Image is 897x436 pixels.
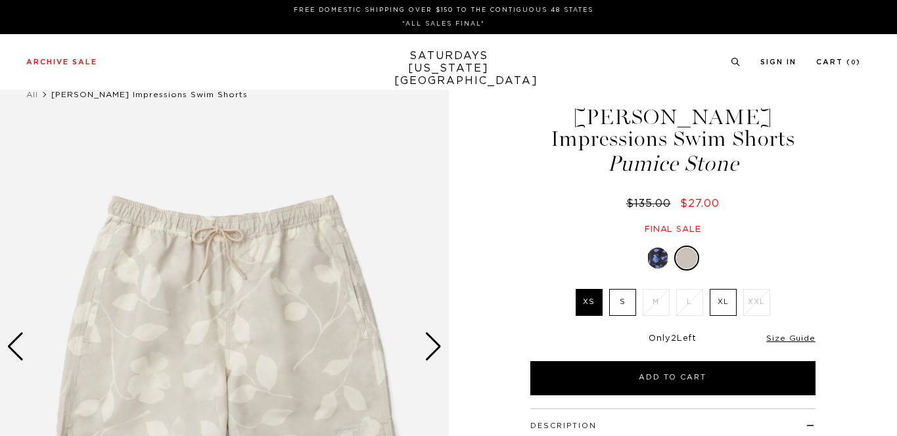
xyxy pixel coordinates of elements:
small: 0 [851,60,856,66]
span: Pumice Stone [528,153,817,175]
button: Add to Cart [530,361,816,395]
div: Previous slide [7,332,24,361]
a: Cart (0) [816,58,861,66]
del: $135.00 [626,198,676,209]
label: S [609,289,636,316]
span: $27.00 [680,198,720,209]
div: Next slide [425,332,442,361]
div: Only Left [530,334,816,345]
a: SATURDAYS[US_STATE][GEOGRAPHIC_DATA] [394,50,503,87]
label: XS [576,289,603,316]
span: 2 [671,334,677,343]
div: Final sale [528,224,817,235]
h1: [PERSON_NAME] Impressions Swim Shorts [528,106,817,175]
p: FREE DOMESTIC SHIPPING OVER $150 TO THE CONTIGUOUS 48 STATES [32,5,856,15]
a: Size Guide [766,334,815,342]
a: Archive Sale [26,58,97,66]
label: XL [710,289,737,316]
p: *ALL SALES FINAL* [32,19,856,29]
a: All [26,91,38,98]
button: Description [530,422,597,429]
a: Sign In [760,58,796,66]
span: [PERSON_NAME] Impressions Swim Shorts [51,91,248,98]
